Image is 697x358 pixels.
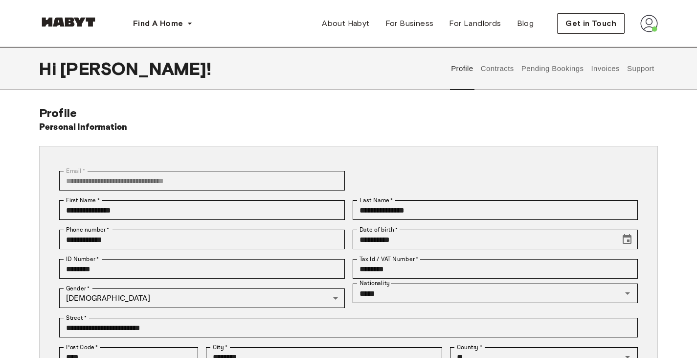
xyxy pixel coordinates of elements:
[509,14,542,33] a: Blog
[621,286,634,300] button: Open
[448,47,658,90] div: user profile tabs
[626,47,655,90] button: Support
[322,18,369,29] span: About Habyt
[378,14,442,33] a: For Business
[360,225,398,234] label: Date of birth
[449,18,501,29] span: For Landlords
[557,13,625,34] button: Get in Touch
[457,343,482,352] label: Country
[517,18,534,29] span: Blog
[314,14,377,33] a: About Habyt
[66,343,98,352] label: Post Code
[59,171,345,191] div: You can't change your email address at the moment. Please reach out to customer support in case y...
[60,58,211,79] span: [PERSON_NAME] !
[39,120,128,134] h6: Personal Information
[640,15,658,32] img: avatar
[39,106,77,120] span: Profile
[450,47,475,90] button: Profile
[360,279,390,287] label: Nationality
[133,18,183,29] span: Find A Home
[66,284,90,293] label: Gender
[66,225,110,234] label: Phone number
[520,47,585,90] button: Pending Bookings
[385,18,434,29] span: For Business
[66,196,100,205] label: First Name
[39,17,98,27] img: Habyt
[39,58,60,79] span: Hi
[565,18,616,29] span: Get in Touch
[360,255,418,263] label: Tax Id / VAT Number
[441,14,509,33] a: For Landlords
[213,343,228,352] label: City
[59,288,345,308] div: [DEMOGRAPHIC_DATA]
[590,47,621,90] button: Invoices
[66,313,87,322] label: Street
[360,196,393,205] label: Last Name
[617,230,637,249] button: Choose date, selected date is Apr 30, 2001
[125,14,201,33] button: Find A Home
[479,47,515,90] button: Contracts
[66,167,85,175] label: Email
[66,255,99,263] label: ID Number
